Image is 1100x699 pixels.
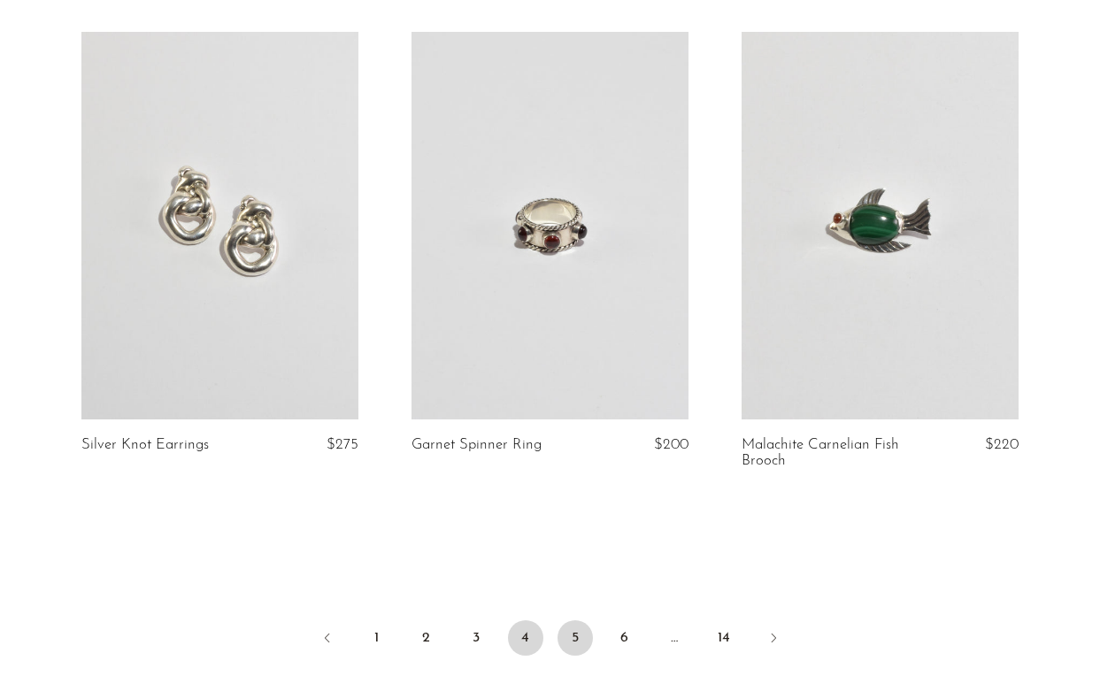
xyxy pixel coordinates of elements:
a: Silver Knot Earrings [81,437,209,453]
a: Malachite Carnelian Fish Brooch [742,437,925,470]
span: $275 [327,437,358,452]
span: $220 [985,437,1019,452]
a: Garnet Spinner Ring [412,437,542,453]
a: 5 [558,620,593,656]
a: 2 [409,620,444,656]
a: 1 [359,620,395,656]
span: … [657,620,692,656]
a: 14 [706,620,742,656]
a: 3 [458,620,494,656]
a: Previous [310,620,345,659]
span: $200 [654,437,688,452]
a: Next [756,620,791,659]
span: 4 [508,620,543,656]
a: 6 [607,620,642,656]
